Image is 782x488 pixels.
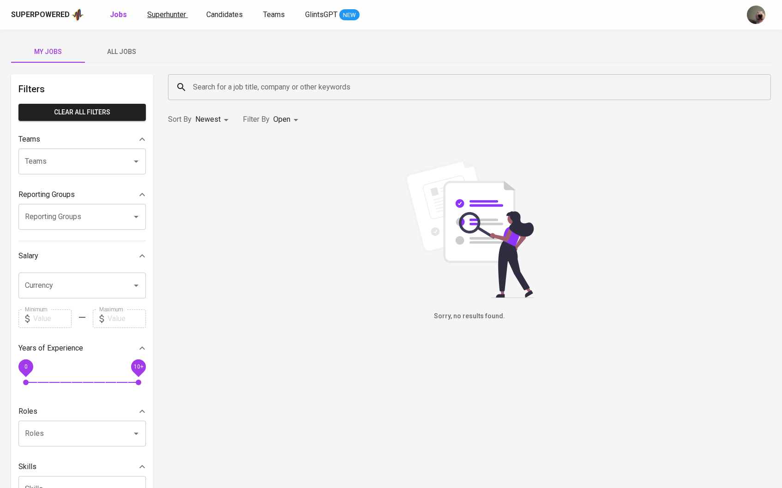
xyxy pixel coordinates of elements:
button: Open [130,427,143,440]
p: Newest [195,114,221,125]
p: Years of Experience [18,343,83,354]
a: GlintsGPT NEW [305,9,360,21]
span: My Jobs [17,46,79,58]
span: Candidates [206,10,243,19]
span: Open [273,115,290,124]
input: Value [33,309,72,328]
span: 10+ [133,363,143,369]
span: All Jobs [90,46,153,58]
span: Superhunter [147,10,186,19]
span: GlintsGPT [305,10,337,19]
a: Teams [263,9,287,21]
span: Teams [263,10,285,19]
img: aji.muda@glints.com [747,6,765,24]
input: Value [108,309,146,328]
span: Clear All filters [26,107,138,118]
div: Salary [18,247,146,265]
a: Jobs [110,9,129,21]
button: Open [130,210,143,223]
p: Skills [18,461,36,472]
b: Jobs [110,10,127,19]
button: Clear All filters [18,104,146,121]
p: Sort By [168,114,192,125]
img: app logo [72,8,84,22]
a: Candidates [206,9,245,21]
span: 0 [24,363,27,369]
h6: Sorry, no results found. [168,311,771,321]
p: Teams [18,134,40,145]
div: Teams [18,130,146,149]
button: Open [130,155,143,168]
span: NEW [339,11,360,20]
a: Superpoweredapp logo [11,8,84,22]
div: Superpowered [11,10,70,20]
p: Salary [18,250,38,262]
p: Reporting Groups [18,189,75,200]
div: Roles [18,402,146,421]
p: Filter By [243,114,270,125]
div: Years of Experience [18,339,146,357]
button: Open [130,279,143,292]
div: Newest [195,111,232,128]
p: Roles [18,406,37,417]
h6: Filters [18,82,146,96]
img: file_searching.svg [400,160,539,298]
div: Reporting Groups [18,185,146,204]
a: Superhunter [147,9,188,21]
div: Open [273,111,301,128]
div: Skills [18,458,146,476]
